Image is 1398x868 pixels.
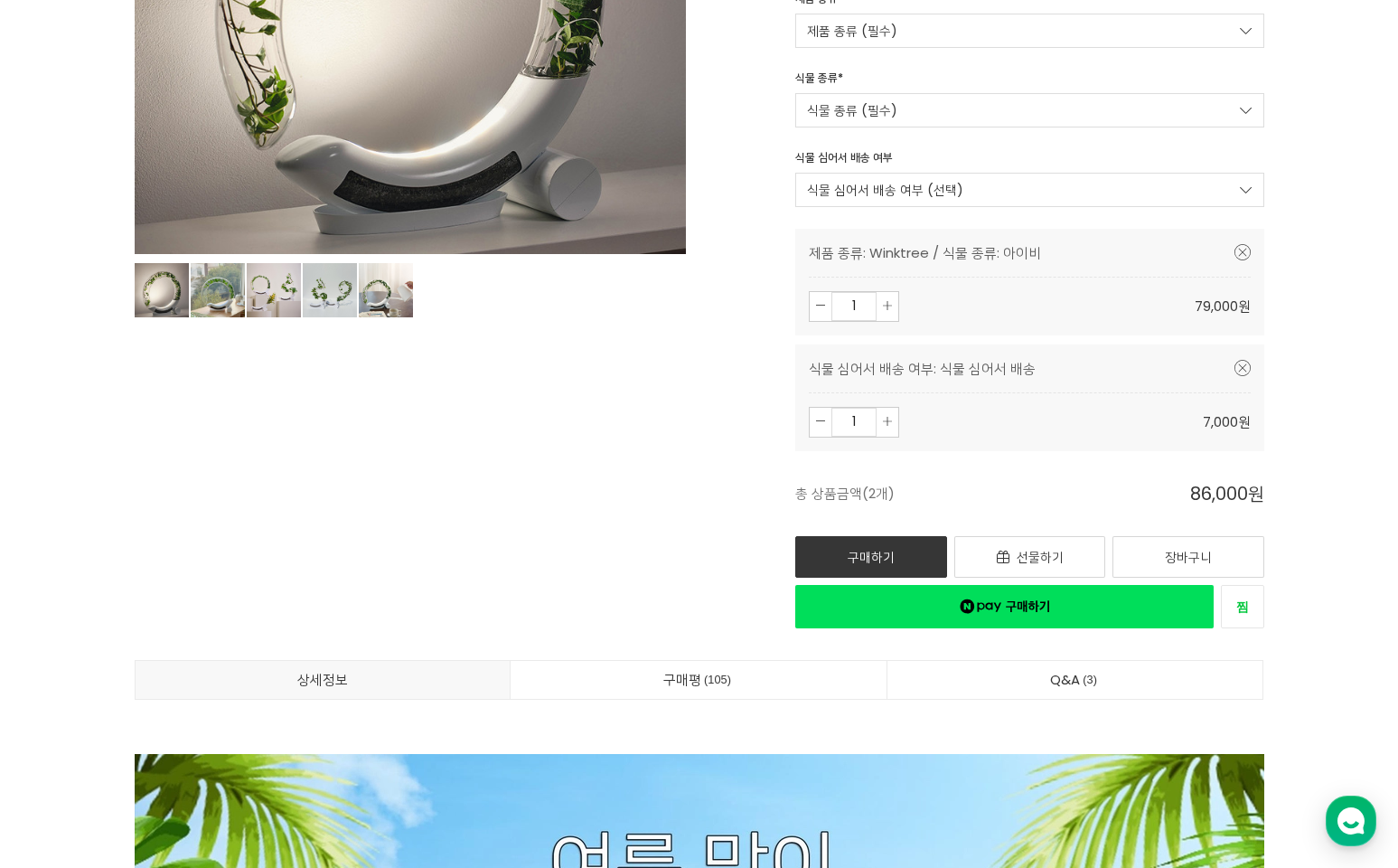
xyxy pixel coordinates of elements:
a: 구매평105 [511,661,887,699]
span: 105 [701,670,734,689]
a: 설정 [233,573,347,618]
a: 새창 [1221,585,1264,628]
span: 제품 종류: Winktree / 식물 종류: 아이비 [809,243,1041,262]
span: 79,000원 [1195,297,1251,316]
span: 86,000원 [1064,465,1263,523]
span: 7,000원 [1203,412,1251,431]
a: 식물 종류 (필수) [795,93,1264,127]
span: 설정 [279,600,301,615]
a: Q&A3 [887,661,1263,699]
a: 홈 [5,573,119,618]
a: 상세정보 [136,661,511,699]
a: 구매하기 [795,536,947,578]
a: 대화 [119,573,233,618]
div: 식물 심어서 배송 여부 [795,149,893,173]
span: 3 [1080,670,1100,689]
a: 선물하기 [954,536,1106,578]
a: 장바구니 [1112,536,1264,578]
span: 선물하기 [1017,548,1064,566]
a: 식물 심어서 배송 여부 (선택) [795,173,1264,207]
span: 식물 심어서 배송 여부: 식물 심어서 배송 [809,359,1036,378]
a: 제품 종류 (필수) [795,14,1264,48]
span: 홈 [57,600,68,615]
span: 대화 [165,601,187,616]
a: 새창 [795,585,1214,628]
span: 총 상품금액(2개) [795,465,1064,523]
div: 식물 종류 [795,70,843,93]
